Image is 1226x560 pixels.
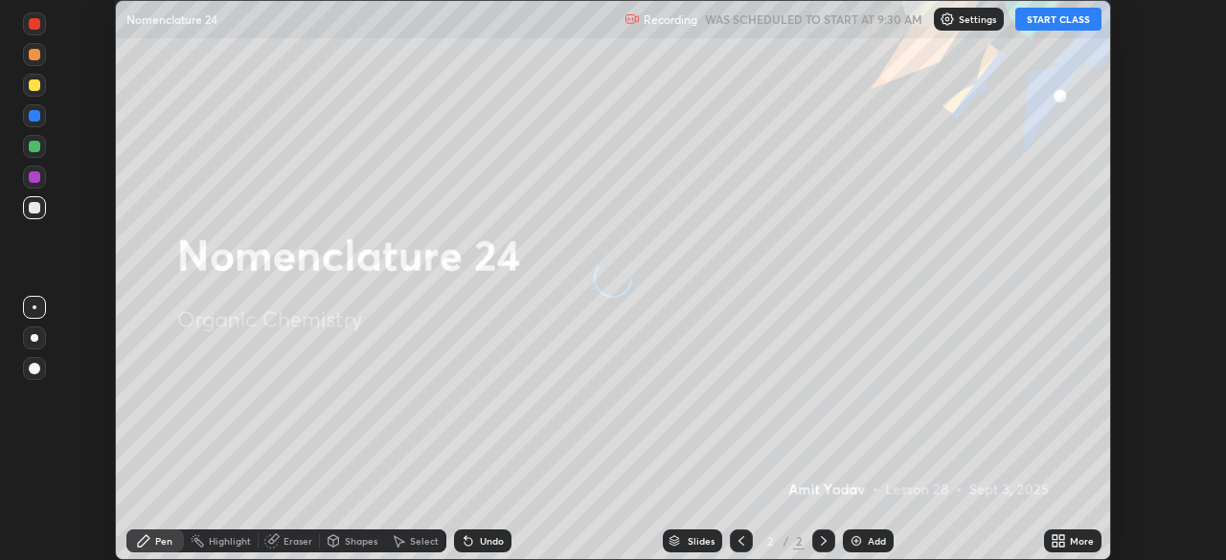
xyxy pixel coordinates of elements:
img: class-settings-icons [940,11,955,27]
p: Recording [644,12,697,27]
div: More [1070,536,1094,546]
h5: WAS SCHEDULED TO START AT 9:30 AM [705,11,922,28]
div: Select [410,536,439,546]
img: recording.375f2c34.svg [624,11,640,27]
div: Pen [155,536,172,546]
div: 2 [761,535,780,547]
div: 2 [793,532,805,549]
div: Slides [688,536,715,546]
div: Undo [480,536,504,546]
div: / [783,535,789,547]
p: Settings [959,14,996,24]
p: Nomenclature 24 [126,11,217,27]
button: START CLASS [1015,8,1101,31]
div: Add [868,536,886,546]
div: Shapes [345,536,377,546]
img: add-slide-button [849,533,864,549]
div: Eraser [284,536,312,546]
div: Highlight [209,536,251,546]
